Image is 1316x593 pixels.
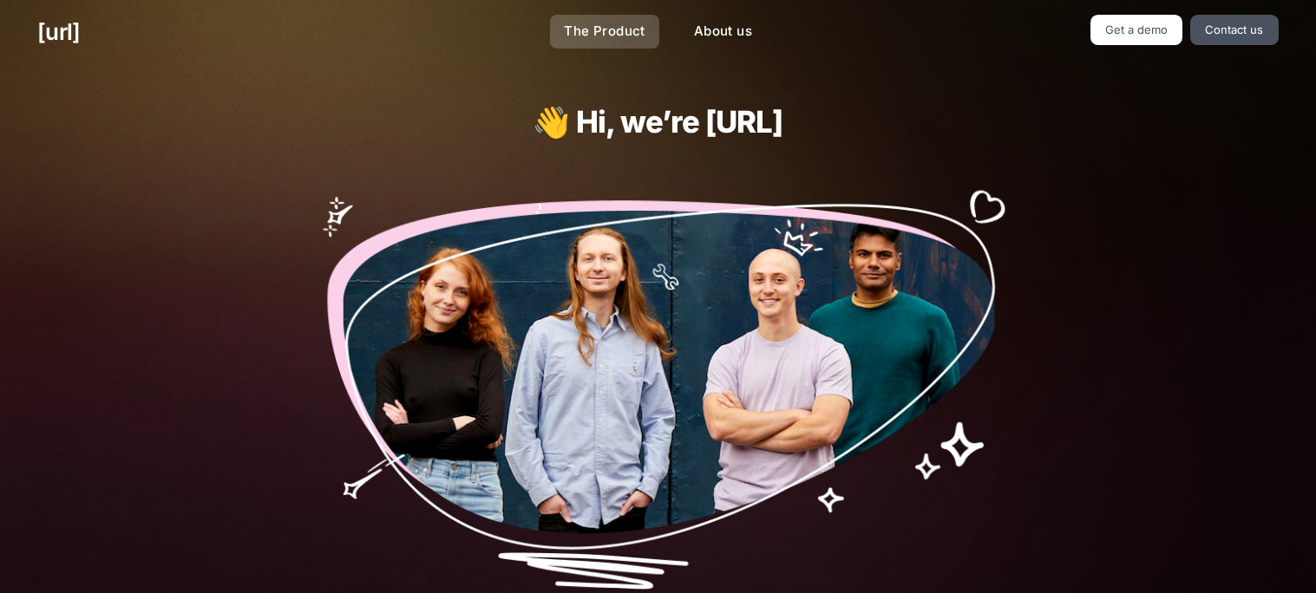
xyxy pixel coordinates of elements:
[374,105,941,139] h1: 👋 Hi, we’re [URL]
[37,15,80,49] a: [URL]
[550,15,659,49] a: The Product
[1190,15,1279,45] a: Contact us
[1090,15,1183,45] a: Get a demo
[680,15,766,49] a: About us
